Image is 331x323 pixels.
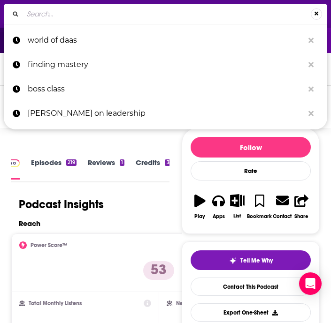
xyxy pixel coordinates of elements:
p: world of daas [28,28,304,53]
div: Open Intercom Messenger [299,272,322,295]
h2: Reach [19,219,40,228]
input: Search... [23,7,311,22]
a: [PERSON_NAME] on leadership [4,101,327,126]
div: Play [194,213,205,219]
div: Bookmark [247,213,272,219]
a: finding mastery [4,53,327,77]
p: finding mastery [28,53,304,77]
button: Play [191,188,209,225]
p: franklincovey on leadership [28,101,304,126]
a: world of daas [4,28,327,53]
div: List [233,213,241,219]
p: boss class [28,77,304,101]
h2: Total Monthly Listens [29,300,82,307]
img: Podchaser Pro [3,159,20,167]
div: Contact [273,213,292,219]
img: tell me why sparkle [229,257,237,264]
div: 1 [120,159,124,166]
a: boss class [4,77,327,101]
span: Tell Me Why [240,257,273,264]
div: Search... [4,4,327,24]
h2: Power Score™ [31,242,67,248]
div: 3 [165,159,170,166]
button: Bookmark [246,188,272,225]
a: Contact This Podcast [191,278,311,296]
button: Follow [191,137,311,158]
p: 53 [143,261,174,280]
button: tell me why sparkleTell Me Why [191,250,311,270]
a: Episodes219 [31,158,77,179]
div: Share [294,213,308,219]
button: Apps [209,188,228,225]
h2: New Episode Listens [176,300,228,307]
button: List [228,188,247,225]
div: 219 [66,159,77,166]
a: Contact [272,188,292,225]
div: Rate [191,161,311,180]
a: Credits3 [136,158,170,179]
button: Share [292,188,311,225]
button: Export One-Sheet [191,303,311,322]
div: Apps [213,213,225,219]
h1: Podcast Insights [19,197,104,211]
a: Reviews1 [88,158,124,179]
